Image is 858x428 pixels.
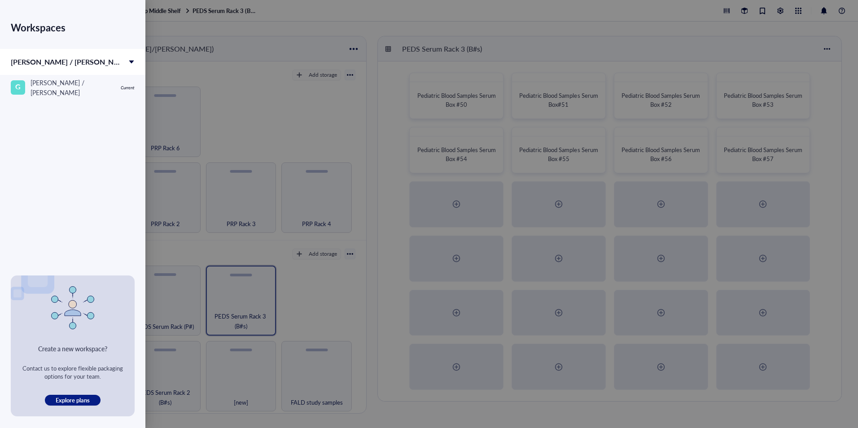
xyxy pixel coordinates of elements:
[121,85,135,90] div: Current
[22,364,124,380] div: Contact us to explore flexible packaging options for your team.
[11,253,54,300] img: Image left
[38,344,107,354] div: Create a new workspace?
[56,396,90,404] span: Explore plans
[11,57,132,67] span: [PERSON_NAME] / [PERSON_NAME]
[31,78,114,97] div: [PERSON_NAME] / [PERSON_NAME]
[11,15,135,40] div: Workspaces
[15,81,21,92] span: G
[45,395,101,406] button: Explore plans
[51,286,94,329] img: New workspace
